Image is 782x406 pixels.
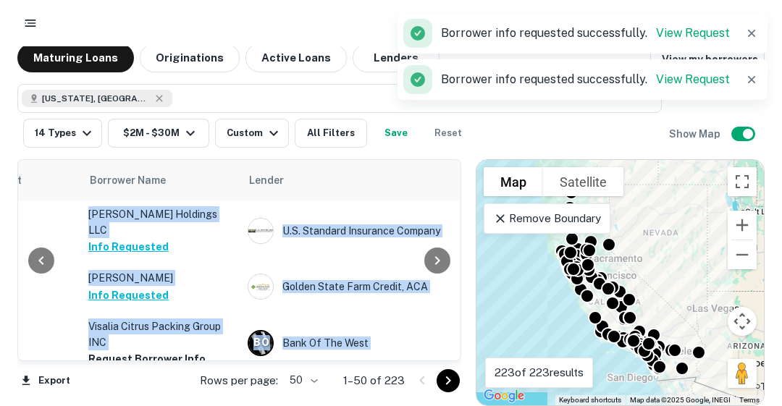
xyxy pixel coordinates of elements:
button: Zoom in [728,211,757,240]
iframe: Chat Widget [710,290,782,360]
h6: Show Map [669,126,723,142]
button: Info Requested [88,287,169,304]
button: $2M - $30M [108,119,209,148]
button: 14 Types [23,119,102,148]
p: [PERSON_NAME] [88,270,233,286]
p: Visalia Citrus Packing Group INC [88,318,233,350]
p: Borrower info requested successfully. [441,25,730,42]
div: Bank Of The West [248,330,465,356]
button: Save your search to get updates of matches that match your search criteria. [373,119,419,148]
a: Open this area in Google Maps (opens a new window) [480,386,528,405]
img: Google [480,386,528,405]
span: Lender [249,172,284,189]
p: [PERSON_NAME] Holdings LLC [88,206,233,238]
button: Info Requested [88,238,169,255]
button: Maturing Loans [17,43,134,72]
span: [US_STATE], [GEOGRAPHIC_DATA] [42,92,151,105]
button: Drag Pegman onto the map to open Street View [728,359,757,388]
div: 0 0 [476,160,764,405]
button: Lenders [353,43,440,72]
button: All Filters [295,119,367,148]
img: picture [248,274,273,299]
img: picture [248,219,273,243]
a: View Request [656,72,730,86]
div: U.s. Standard Insurance Company [248,218,465,244]
button: Request Borrower Info [88,350,206,368]
p: Rows per page: [200,372,278,389]
p: B O [253,335,269,350]
p: 1–50 of 223 [343,372,405,389]
button: Keyboard shortcuts [559,395,621,405]
p: Borrower info requested successfully. [441,71,730,88]
p: Remove Boundary [493,210,601,227]
a: View Request [656,26,730,40]
button: Toggle fullscreen view [728,167,757,196]
button: Active Loans [245,43,347,72]
span: Map data ©2025 Google, INEGI [630,396,731,404]
button: Export [17,370,74,392]
a: Terms (opens in new tab) [739,396,760,404]
button: Go to next page [437,369,460,392]
button: Custom [215,119,289,148]
button: Show street map [484,167,543,196]
button: Reset [425,119,471,148]
th: Borrower Name [81,160,240,200]
div: Golden State Farm Credit, ACA [248,274,465,300]
button: Originations [140,43,240,72]
button: Zoom out [728,240,757,269]
p: 223 of 223 results [495,364,584,381]
div: 50 [284,370,320,391]
span: Borrower Name [90,172,166,189]
button: Show satellite imagery [543,167,623,196]
th: Lender [240,160,472,200]
div: Custom [227,124,282,142]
